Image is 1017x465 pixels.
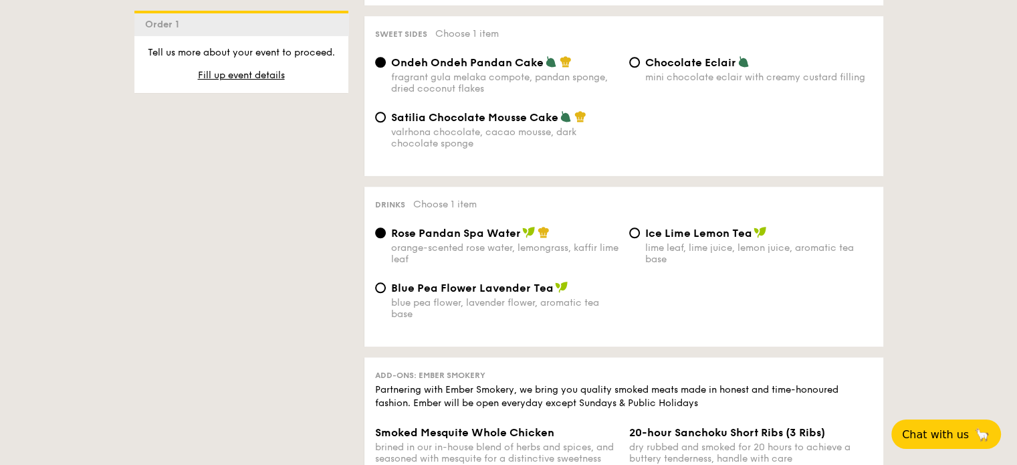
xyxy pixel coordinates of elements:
[198,70,285,81] span: Fill up event details
[645,56,736,69] span: Chocolate Eclair
[754,226,767,238] img: icon-vegan.f8ff3823.svg
[391,56,544,69] span: Ondeh Ondeh Pandan Cake
[560,56,572,68] img: icon-chef-hat.a58ddaea.svg
[629,227,640,238] input: Ice Lime Lemon Tealime leaf, lime juice, lemon juice, aromatic tea base
[391,126,618,149] div: valrhona chocolate, cacao mousse, dark chocolate sponge
[375,112,386,122] input: Satilia Chocolate Mousse Cakevalrhona chocolate, cacao mousse, dark chocolate sponge
[538,226,550,238] img: icon-chef-hat.a58ddaea.svg
[974,427,990,442] span: 🦙
[375,57,386,68] input: Ondeh Ondeh Pandan Cakefragrant gula melaka compote, pandan sponge, dried coconut flakes
[738,56,750,68] img: icon-vegetarian.fe4039eb.svg
[391,72,618,94] div: fragrant gula melaka compote, pandan sponge, dried coconut flakes
[435,28,499,39] span: Choose 1 item
[375,426,554,439] span: Smoked Mesquite Whole Chicken
[375,383,873,410] div: Partnering with Ember Smokery, we bring you quality smoked meats made in honest and time-honoured...
[375,371,485,380] span: Add-ons: Ember Smokery
[391,227,521,240] span: Rose Pandan Spa Water
[629,57,640,68] input: Chocolate Eclairmini chocolate eclair with creamy custard filling
[902,428,969,441] span: Chat with us
[391,282,554,294] span: Blue Pea Flower Lavender Tea
[391,111,558,124] span: Satilia Chocolate Mousse Cake
[555,281,568,293] img: icon-vegan.f8ff3823.svg
[545,56,557,68] img: icon-vegetarian.fe4039eb.svg
[522,226,536,238] img: icon-vegan.f8ff3823.svg
[645,242,873,265] div: lime leaf, lime juice, lemon juice, aromatic tea base
[891,420,1001,449] button: Chat with us🦙
[375,227,386,238] input: Rose Pandan Spa Waterorange-scented rose water, lemongrass, kaffir lime leaf
[574,110,586,122] img: icon-chef-hat.a58ddaea.svg
[145,46,338,60] p: Tell us more about your event to proceed.
[645,227,752,240] span: Ice Lime Lemon Tea
[145,19,185,30] span: Order 1
[375,282,386,293] input: Blue Pea Flower Lavender Teablue pea flower, lavender flower, aromatic tea base
[375,200,405,209] span: Drinks
[391,297,618,320] div: blue pea flower, lavender flower, aromatic tea base
[629,442,873,464] div: dry rubbed and smoked for 20 hours to achieve a buttery tenderness, handle with care
[391,242,618,265] div: orange-scented rose water, lemongrass, kaffir lime leaf
[629,426,825,439] span: 20-hour Sanchoku Short Ribs (3 Ribs)
[375,29,427,39] span: Sweet sides
[645,72,873,83] div: mini chocolate eclair with creamy custard filling
[413,199,477,210] span: Choose 1 item
[560,110,572,122] img: icon-vegetarian.fe4039eb.svg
